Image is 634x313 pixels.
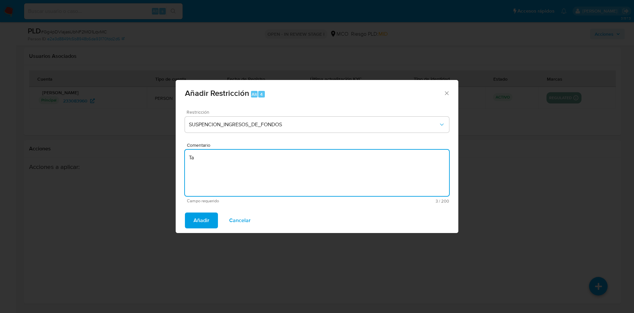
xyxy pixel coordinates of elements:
[443,90,449,96] button: Cerrar ventana
[194,213,209,228] span: Añadir
[185,213,218,228] button: Añadir
[229,213,251,228] span: Cancelar
[252,91,257,98] span: Alt
[185,87,249,99] span: Añadir Restricción
[187,110,451,114] span: Restricción
[260,91,263,98] span: 4
[189,121,439,128] span: SUSPENCION_INGRESOS_DE_FONDOS
[185,150,449,196] textarea: Tar
[187,143,451,148] span: Comentario
[185,117,449,133] button: Restriction
[221,213,259,228] button: Cancelar
[318,199,449,203] span: Máximo 200 caracteres
[187,199,318,203] span: Campo requerido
